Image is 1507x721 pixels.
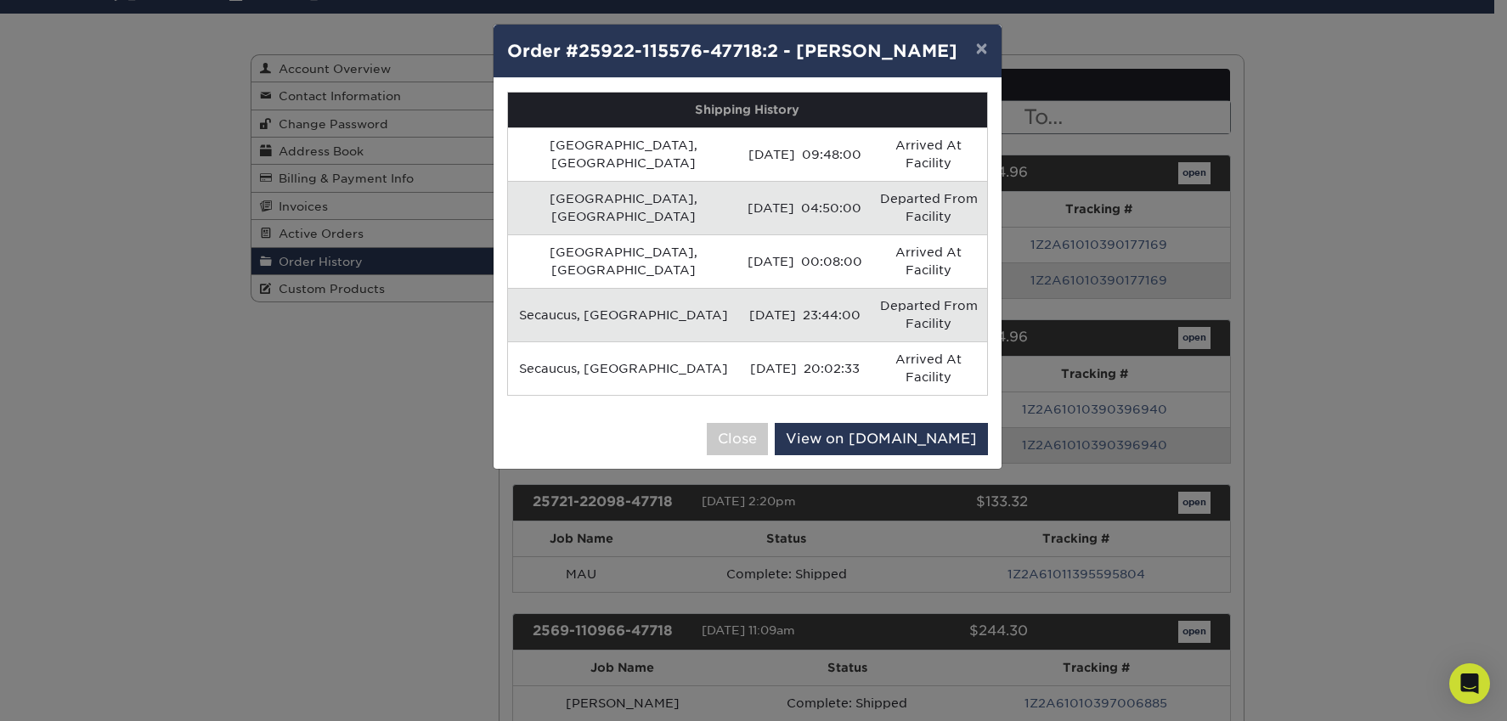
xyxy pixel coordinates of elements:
[871,341,987,395] td: Arrived At Facility
[739,127,871,181] td: [DATE] 09:48:00
[508,127,739,181] td: [GEOGRAPHIC_DATA], [GEOGRAPHIC_DATA]
[739,341,871,395] td: [DATE] 20:02:33
[962,25,1001,72] button: ×
[508,288,739,341] td: Secaucus, [GEOGRAPHIC_DATA]
[508,93,987,127] th: Shipping History
[739,288,871,341] td: [DATE] 23:44:00
[1449,663,1490,704] div: Open Intercom Messenger
[508,341,739,395] td: Secaucus, [GEOGRAPHIC_DATA]
[871,288,987,341] td: Departed From Facility
[507,38,988,64] h4: Order #25922-115576-47718:2 - [PERSON_NAME]
[739,181,871,234] td: [DATE] 04:50:00
[871,127,987,181] td: Arrived At Facility
[508,181,739,234] td: [GEOGRAPHIC_DATA], [GEOGRAPHIC_DATA]
[739,234,871,288] td: [DATE] 00:08:00
[775,423,988,455] a: View on [DOMAIN_NAME]
[871,234,987,288] td: Arrived At Facility
[508,234,739,288] td: [GEOGRAPHIC_DATA], [GEOGRAPHIC_DATA]
[871,181,987,234] td: Departed From Facility
[707,423,768,455] button: Close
